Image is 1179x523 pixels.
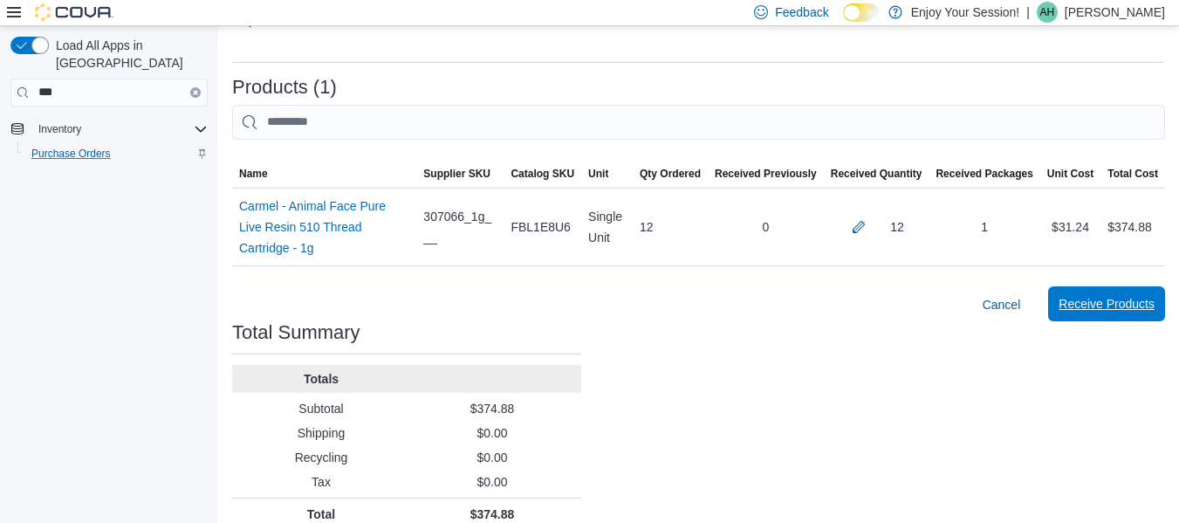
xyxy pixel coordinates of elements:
[10,110,208,211] nav: Complex example
[708,210,824,244] div: 0
[239,449,403,466] p: Recycling
[35,3,113,21] img: Cova
[1040,210,1100,244] div: $31.24
[1026,2,1030,23] p: |
[831,167,922,181] span: Received Quantity
[775,3,828,21] span: Feedback
[410,424,574,442] p: $0.00
[423,206,497,248] span: 307066_1g___
[24,143,208,164] span: Purchase Orders
[511,167,574,181] span: Catalog SKU
[410,473,574,491] p: $0.00
[24,143,118,164] a: Purchase Orders
[640,167,701,181] span: Qty Ordered
[31,119,88,140] button: Inventory
[232,160,416,188] button: Name
[1107,217,1152,237] div: $374.88
[410,449,574,466] p: $0.00
[511,217,570,237] span: FBL1E8U6
[239,473,403,491] p: Tax
[31,119,208,140] span: Inventory
[1047,167,1093,181] span: Unit Cost
[190,87,201,98] button: Clear input
[843,22,844,23] span: Dark Mode
[232,77,337,98] h3: Products (1)
[416,160,504,188] button: Supplier SKU
[410,506,574,523] p: $374.88
[1048,286,1165,321] button: Receive Products
[239,196,409,258] a: Carmel - Animal Face Pure Live Resin 510 Thread Cartridge - 1g
[929,210,1039,244] div: 1
[410,400,574,417] p: $374.88
[49,37,208,72] span: Load All Apps in [GEOGRAPHIC_DATA]
[936,167,1032,181] span: Received Packages
[1065,2,1165,23] p: [PERSON_NAME]
[239,167,268,181] span: Name
[633,210,708,244] div: 12
[232,322,360,343] h3: Total Summary
[890,217,904,237] div: 12
[1107,167,1158,181] span: Total Cost
[1037,2,1058,23] div: April Hale
[976,287,1028,322] button: Cancel
[3,117,215,141] button: Inventory
[38,122,81,136] span: Inventory
[588,167,608,181] span: Unit
[843,3,880,22] input: Dark Mode
[239,506,403,523] p: Total
[239,370,403,388] p: Totals
[17,141,215,166] button: Purchase Orders
[423,167,490,181] span: Supplier SKU
[581,199,633,255] div: Single Unit
[232,105,1165,140] input: This is a search bar. After typing your query, hit enter to filter the results lower in the page.
[715,167,817,181] span: Received Previously
[1040,2,1055,23] span: AH
[239,400,403,417] p: Subtotal
[239,424,403,442] p: Shipping
[983,296,1021,313] span: Cancel
[504,160,581,188] button: Catalog SKU
[31,147,111,161] span: Purchase Orders
[911,2,1020,23] p: Enjoy Your Session!
[1059,295,1155,313] span: Receive Products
